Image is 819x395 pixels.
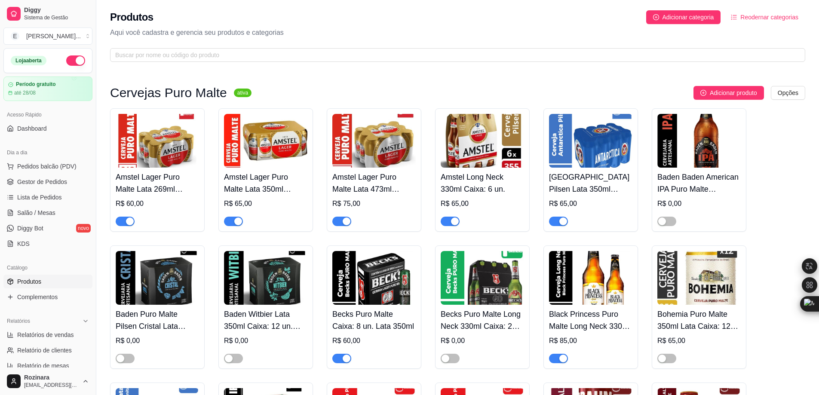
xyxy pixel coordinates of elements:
[724,10,805,24] button: Reodernar categorias
[663,12,714,22] span: Adicionar categoria
[234,89,252,97] sup: ativa
[549,251,632,305] img: product-image
[3,108,92,122] div: Acesso Rápido
[7,318,30,325] span: Relatórios
[3,122,92,135] a: Dashboard
[441,308,524,332] h4: Becks Puro Malte Long Neck 330ml Caixa: 24 un.
[3,359,92,373] a: Relatório de mesas
[657,114,741,168] img: product-image
[116,336,199,346] div: R$ 0,00
[3,343,92,357] a: Relatório de clientes
[11,32,19,40] span: E
[116,114,199,168] img: product-image
[3,221,92,235] a: Diggy Botnovo
[17,293,58,301] span: Complementos
[26,32,81,40] div: [PERSON_NAME] ...
[110,88,227,98] h3: Cervejas Puro Malte
[646,10,721,24] button: Adicionar categoria
[778,88,798,98] span: Opções
[11,56,46,65] div: Loja aberta
[332,171,416,195] h4: Amstel Lager Puro Malte Lata 473ml Caixa: 12 un.
[3,206,92,220] a: Salão / Mesas
[116,171,199,195] h4: Amstel Lager Puro Malte Lata 269ml Caixa: 12 un.
[657,171,741,195] h4: Baden Baden American IPA Puro Malte (Maracujá) Garrafa 600ml Caixa: 12 un
[441,251,524,305] img: product-image
[14,89,36,96] article: até 28/08
[3,237,92,251] a: KDS
[116,199,199,209] div: R$ 60,00
[224,171,307,195] h4: Amstel Lager Puro Malte Lata 350ml Caixa: 12 un.
[657,308,741,332] h4: Bohemia Puro Malte 350ml Lata Caixa: 12 un.
[657,251,741,305] img: product-image
[549,171,632,195] h4: [GEOGRAPHIC_DATA] Pilsen Lata 350ml Caixa: 12 un.
[3,328,92,342] a: Relatórios de vendas
[17,124,47,133] span: Dashboard
[653,14,659,20] span: plus-circle
[24,6,89,14] span: Diggy
[3,146,92,159] div: Dia a dia
[693,86,764,100] button: Adicionar produto
[549,308,632,332] h4: Black Princess Puro Malte Long Neck 330ml Caixa: 12 un.
[17,361,69,370] span: Relatório de mesas
[441,114,524,168] img: product-image
[224,308,307,332] h4: Baden Witbier Lata 350ml Caixa: 12 un. (Coentro e [GEOGRAPHIC_DATA])
[16,81,56,88] article: Período gratuito
[441,171,524,195] h4: Amstel Long Neck 330ml Caixa: 6 un.
[116,308,199,332] h4: Baden Puro Malte Pilsen Cristal Lata 350ml Caixa: 12 un.
[17,193,62,202] span: Lista de Pedidos
[3,3,92,24] a: DiggySistema de Gestão
[17,346,72,355] span: Relatório de clientes
[3,275,92,288] a: Produtos
[3,261,92,275] div: Catálogo
[3,190,92,204] a: Lista de Pedidos
[24,374,79,382] span: Rozinara
[3,371,92,392] button: Rozinara[EMAIL_ADDRESS][DOMAIN_NAME]
[549,336,632,346] div: R$ 85,00
[332,336,416,346] div: R$ 60,00
[549,114,632,168] img: product-image
[17,162,77,171] span: Pedidos balcão (PDV)
[115,50,793,60] input: Buscar por nome ou código do produto
[3,28,92,45] button: Select a team
[3,290,92,304] a: Complementos
[110,28,805,38] p: Aqui você cadastra e gerencia seu produtos e categorias
[3,77,92,101] a: Período gratuitoaté 28/08
[66,55,85,66] button: Alterar Status
[657,336,741,346] div: R$ 65,00
[332,114,416,168] img: product-image
[771,86,805,100] button: Opções
[441,336,524,346] div: R$ 0,00
[441,199,524,209] div: R$ 65,00
[549,199,632,209] div: R$ 65,00
[710,88,757,98] span: Adicionar produto
[332,251,416,305] img: product-image
[731,14,737,20] span: ordered-list
[17,239,30,248] span: KDS
[17,208,55,217] span: Salão / Mesas
[110,10,153,24] h2: Produtos
[657,199,741,209] div: R$ 0,00
[3,175,92,189] a: Gestor de Pedidos
[17,224,43,233] span: Diggy Bot
[224,114,307,168] img: product-image
[332,308,416,332] h4: Becks Puro Malte Caixa: 8 un. Lata 350ml
[332,199,416,209] div: R$ 75,00
[700,90,706,96] span: plus-circle
[740,12,798,22] span: Reodernar categorias
[3,159,92,173] button: Pedidos balcão (PDV)
[116,251,199,305] img: product-image
[224,199,307,209] div: R$ 65,00
[24,14,89,21] span: Sistema de Gestão
[224,251,307,305] img: product-image
[17,277,41,286] span: Produtos
[17,331,74,339] span: Relatórios de vendas
[24,382,79,389] span: [EMAIL_ADDRESS][DOMAIN_NAME]
[224,336,307,346] div: R$ 0,00
[17,178,67,186] span: Gestor de Pedidos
